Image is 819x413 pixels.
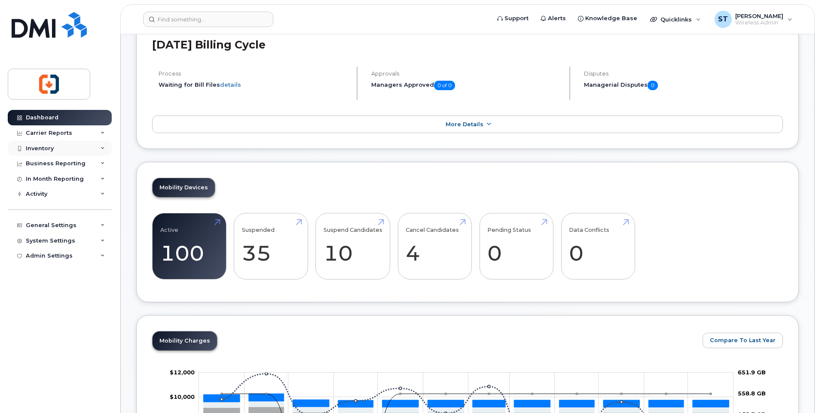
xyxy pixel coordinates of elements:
[170,369,195,376] g: $0
[644,11,707,28] div: Quicklinks
[159,81,349,89] li: Waiting for Bill Files
[204,394,729,407] g: PST
[242,218,300,275] a: Suspended 35
[153,178,215,197] a: Mobility Devices
[153,331,217,350] a: Mobility Charges
[170,369,195,376] tspan: $12,000
[487,218,545,275] a: Pending Status 0
[204,401,729,413] g: GST
[152,38,783,51] h2: [DATE] Billing Cycle
[718,14,728,24] span: ST
[324,218,382,275] a: Suspend Candidates 10
[504,14,529,23] span: Support
[406,218,464,275] a: Cancel Candidates 4
[572,10,643,27] a: Knowledge Base
[569,218,627,275] a: Data Conflicts 0
[170,393,195,400] tspan: $10,000
[710,336,776,344] span: Compare To Last Year
[584,81,783,90] h5: Managerial Disputes
[660,16,692,23] span: Quicklinks
[143,12,273,27] input: Find something...
[648,81,658,90] span: 0
[735,19,783,26] span: Wireless Admin
[584,70,783,77] h4: Disputes
[709,11,798,28] div: Svetlana Tourkova
[159,70,349,77] h4: Process
[735,12,783,19] span: [PERSON_NAME]
[220,81,241,88] a: details
[160,218,218,275] a: Active 100
[703,333,783,348] button: Compare To Last Year
[535,10,572,27] a: Alerts
[548,14,566,23] span: Alerts
[371,81,562,90] h5: Managers Approved
[585,14,637,23] span: Knowledge Base
[170,393,195,400] g: $0
[738,390,766,397] tspan: 558.8 GB
[371,70,562,77] h4: Approvals
[446,121,483,128] span: More Details
[738,369,766,376] tspan: 651.9 GB
[434,81,455,90] span: 0 of 0
[491,10,535,27] a: Support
